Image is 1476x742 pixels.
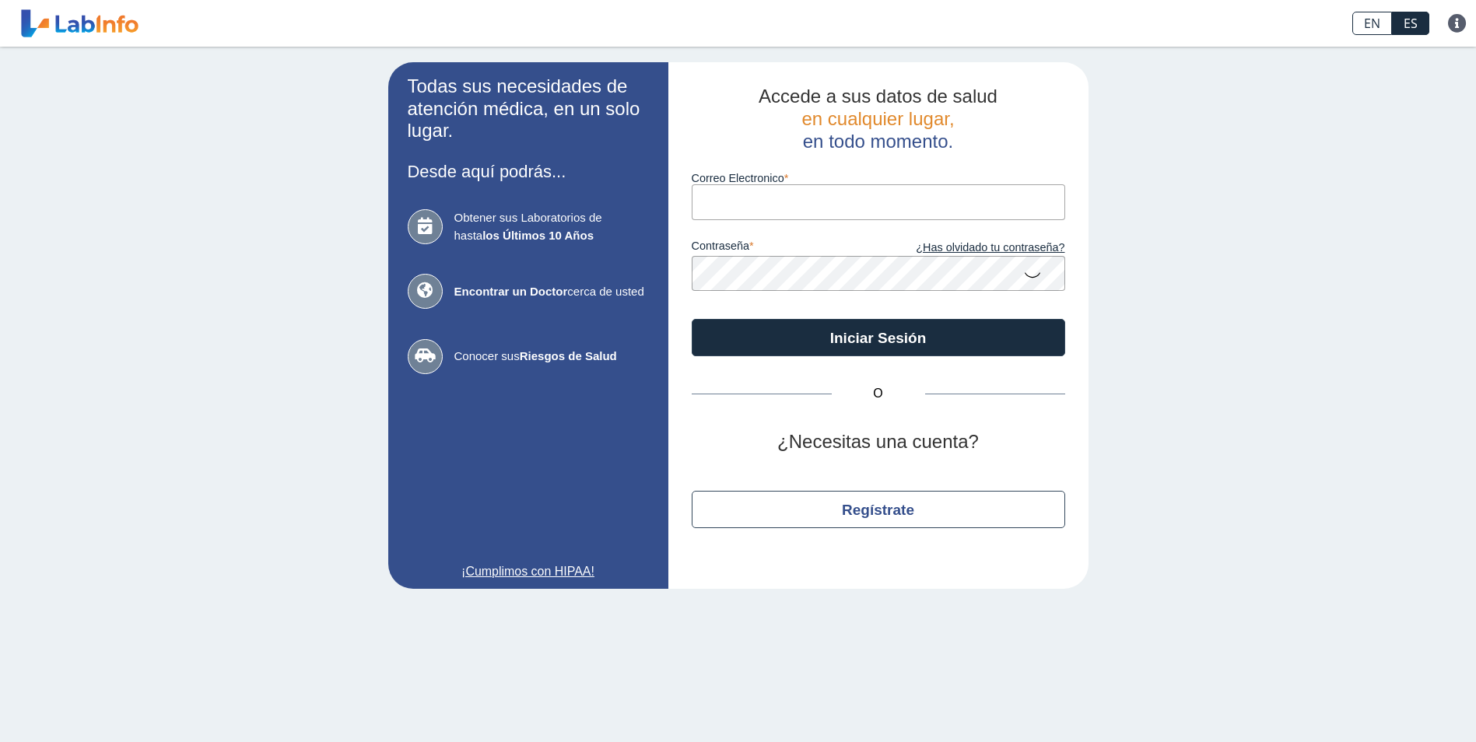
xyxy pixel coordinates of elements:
[454,348,649,366] span: Conocer sus
[692,172,1065,184] label: Correo Electronico
[520,349,617,362] b: Riesgos de Salud
[692,319,1065,356] button: Iniciar Sesión
[408,75,649,142] h2: Todas sus necesidades de atención médica, en un solo lugar.
[832,384,925,403] span: O
[408,162,649,181] h3: Desde aquí podrás...
[454,209,649,244] span: Obtener sus Laboratorios de hasta
[692,491,1065,528] button: Regístrate
[482,229,594,242] b: los Últimos 10 Años
[801,108,954,129] span: en cualquier lugar,
[454,285,568,298] b: Encontrar un Doctor
[692,431,1065,453] h2: ¿Necesitas una cuenta?
[408,562,649,581] a: ¡Cumplimos con HIPAA!
[692,240,878,257] label: contraseña
[759,86,997,107] span: Accede a sus datos de salud
[1352,12,1392,35] a: EN
[1392,12,1429,35] a: ES
[878,240,1065,257] a: ¿Has olvidado tu contraseña?
[454,283,649,301] span: cerca de usted
[803,131,953,152] span: en todo momento.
